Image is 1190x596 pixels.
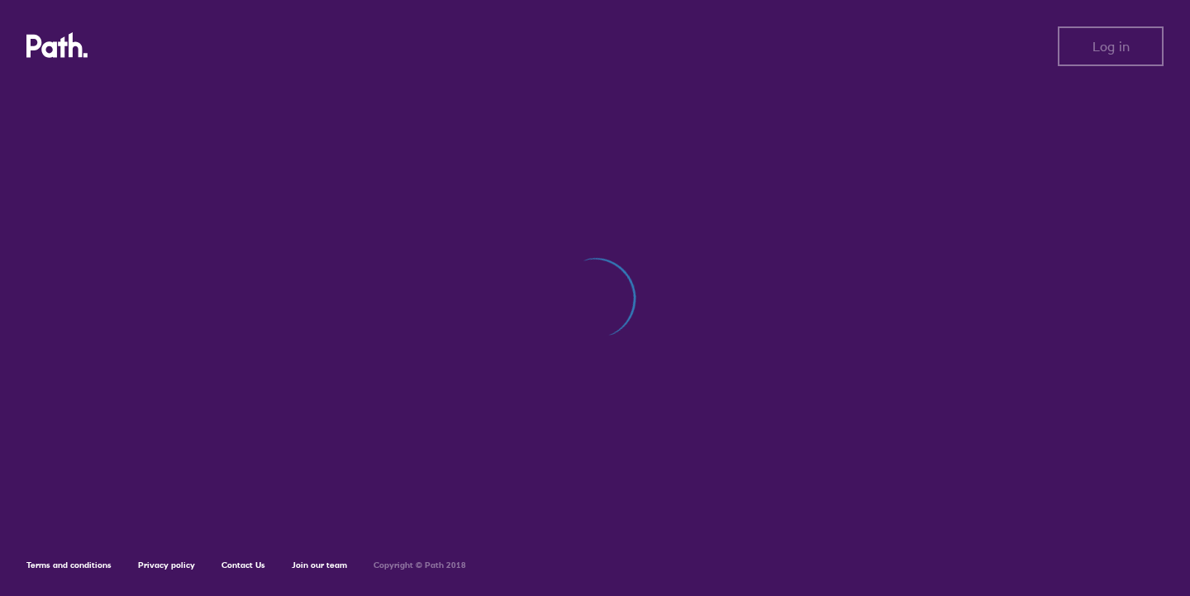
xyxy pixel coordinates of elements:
a: Terms and conditions [26,560,112,570]
h6: Copyright © Path 2018 [374,560,466,570]
a: Join our team [292,560,347,570]
a: Contact Us [221,560,265,570]
button: Log in [1058,26,1164,66]
span: Log in [1092,39,1130,54]
a: Privacy policy [138,560,195,570]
